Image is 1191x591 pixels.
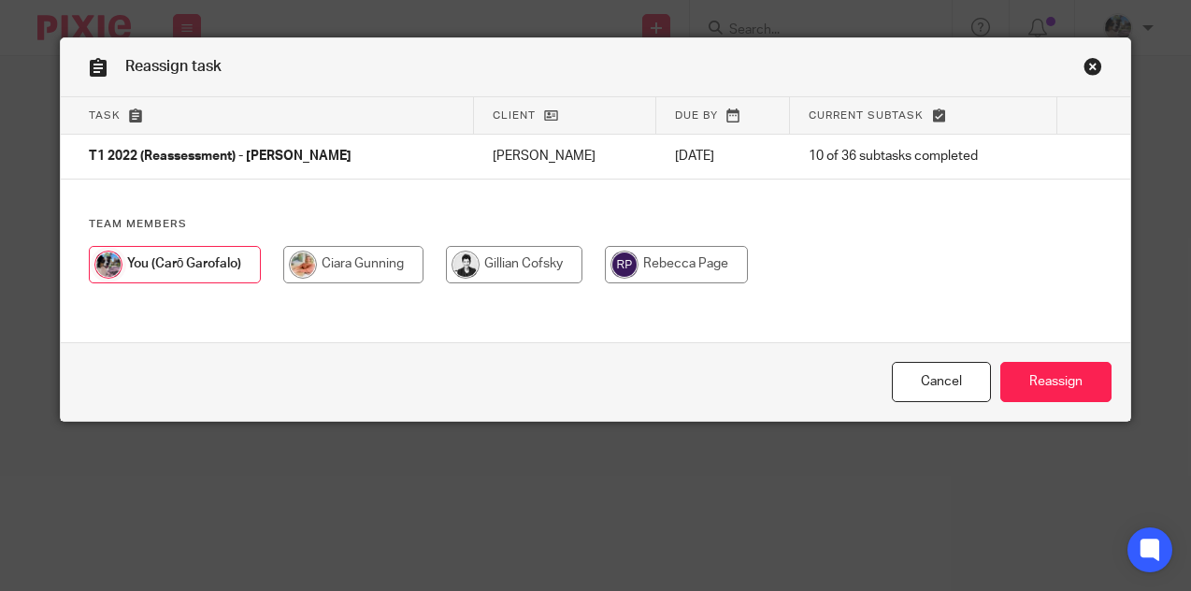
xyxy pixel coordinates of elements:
[790,135,1058,180] td: 10 of 36 subtasks completed
[892,362,991,402] a: Close this dialog window
[89,217,1103,232] h4: Team members
[89,151,352,164] span: T1 2022 (Reassessment) - [PERSON_NAME]
[809,110,924,121] span: Current subtask
[125,59,222,74] span: Reassign task
[493,147,638,166] p: [PERSON_NAME]
[1000,362,1112,402] input: Reassign
[675,147,771,166] p: [DATE]
[675,110,718,121] span: Due by
[1083,57,1102,82] a: Close this dialog window
[89,110,121,121] span: Task
[493,110,536,121] span: Client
